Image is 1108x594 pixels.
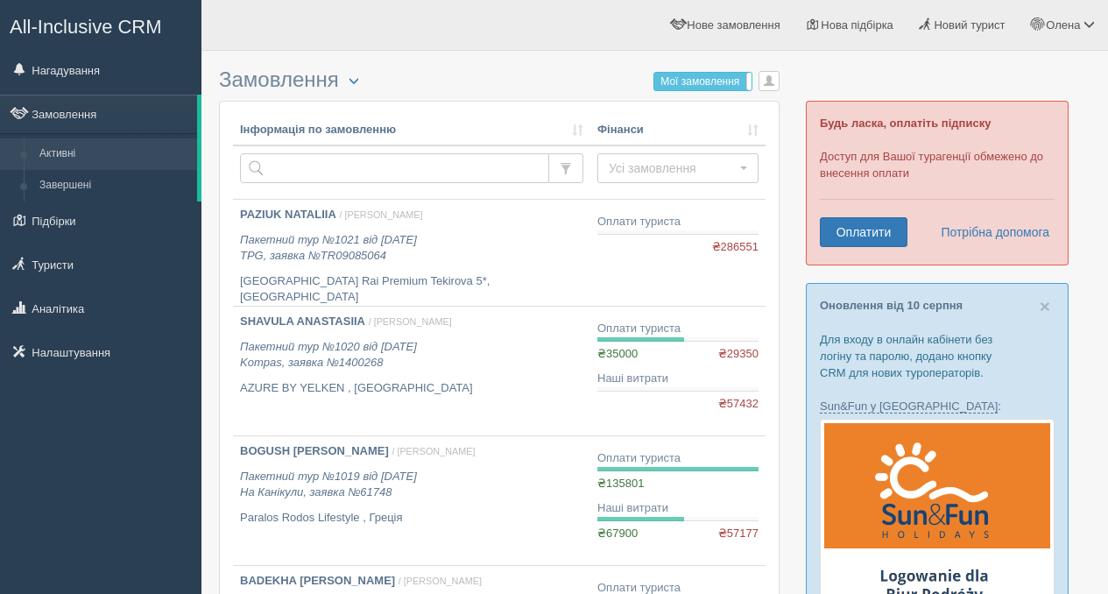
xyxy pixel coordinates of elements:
[820,217,907,247] a: Оплатити
[597,371,759,387] div: Наші витрати
[597,450,759,467] div: Оплати туриста
[806,101,1069,265] div: Доступ для Вашої турагенції обмежено до внесення оплати
[597,347,638,360] span: ₴35000
[240,380,583,397] p: AZURE BY YELKEN , [GEOGRAPHIC_DATA]
[718,396,759,413] span: ₴57432
[820,331,1055,381] p: Для входу в онлайн кабінети без логіну та паролю, додано кнопку CRM для нових туроператорів.
[597,527,638,540] span: ₴67900
[820,117,991,130] b: Будь ласка, оплатіть підписку
[718,346,759,363] span: ₴29350
[219,68,780,92] h3: Замовлення
[10,16,162,38] span: All-Inclusive CRM
[609,159,736,177] span: Усі замовлення
[597,321,759,337] div: Оплати туриста
[597,153,759,183] button: Усі замовлення
[934,18,1005,32] span: Новий турист
[929,217,1050,247] a: Потрібна допомога
[240,470,417,499] i: Пакетний тур №1019 від [DATE] На Канікули, заявка №61748
[233,436,590,565] a: BOGUSH [PERSON_NAME] / [PERSON_NAME] Пакетний тур №1019 від [DATE]На Канікули, заявка №61748 Para...
[240,153,549,183] input: Пошук за номером замовлення, ПІБ або паспортом туриста
[687,18,780,32] span: Нове замовлення
[821,18,893,32] span: Нова підбірка
[1,1,201,49] a: All-Inclusive CRM
[240,574,395,587] b: BADEKHA [PERSON_NAME]
[597,477,644,490] span: ₴135801
[597,214,759,230] div: Оплати туриста
[597,500,759,517] div: Наші витрати
[399,576,482,586] span: / [PERSON_NAME]
[339,209,422,220] span: / [PERSON_NAME]
[233,200,590,306] a: PAZIUK NATALIIA / [PERSON_NAME] Пакетний тур №1021 від [DATE]TPG, заявка №TR09085064 [GEOGRAPHIC_...
[240,315,365,328] b: SHAVULA ANASTASIIA
[240,510,583,527] p: Paralos Rodos Lifestyle , Греція
[240,122,583,138] a: Інформація по замовленню
[240,233,417,263] i: Пакетний тур №1021 від [DATE] TPG, заявка №TR09085064
[240,208,336,221] b: PAZIUK NATALIIA
[32,138,197,170] a: Активні
[1046,18,1080,32] span: Олена
[32,170,197,202] a: Завершені
[240,444,389,457] b: BOGUSH [PERSON_NAME]
[820,299,963,312] a: Оновлення від 10 серпня
[1040,297,1050,315] button: Close
[240,340,417,370] i: Пакетний тур №1020 від [DATE] Kompas, заявка №1400268
[233,307,590,435] a: SHAVULA ANASTASIIA / [PERSON_NAME] Пакетний тур №1020 від [DATE]Kompas, заявка №1400268 AZURE BY ...
[654,73,752,90] label: Мої замовлення
[597,122,759,138] a: Фінанси
[718,526,759,542] span: ₴57177
[392,446,475,456] span: / [PERSON_NAME]
[820,398,1055,414] p: :
[712,239,759,256] span: ₴286551
[820,400,998,414] a: Sun&Fun у [GEOGRAPHIC_DATA]
[369,316,452,327] span: / [PERSON_NAME]
[240,273,583,306] p: [GEOGRAPHIC_DATA] Rai Premium Tekirova 5*, [GEOGRAPHIC_DATA]
[1040,296,1050,316] span: ×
